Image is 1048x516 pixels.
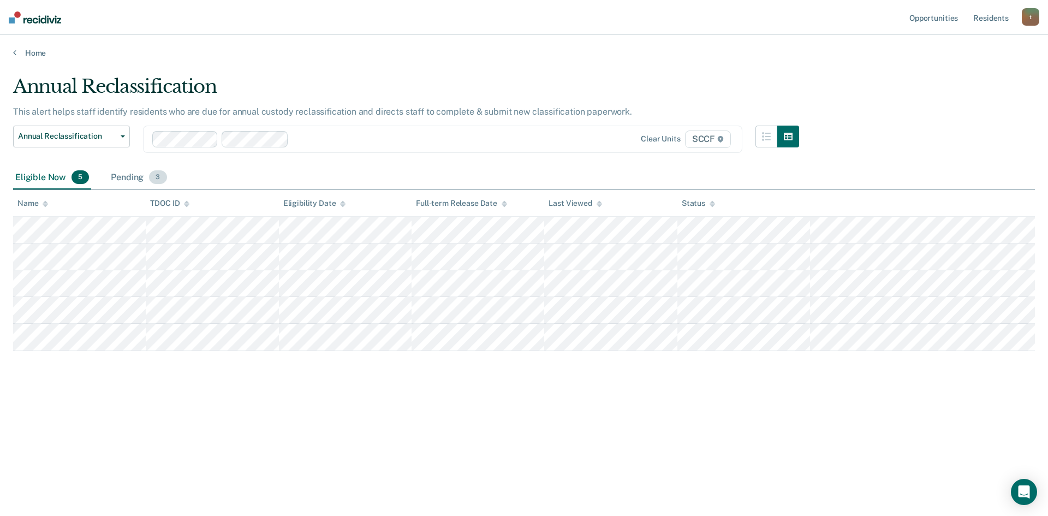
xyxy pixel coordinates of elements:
[641,134,681,144] div: Clear units
[13,166,91,190] div: Eligible Now5
[283,199,346,208] div: Eligibility Date
[13,48,1035,58] a: Home
[1011,479,1037,505] div: Open Intercom Messenger
[549,199,602,208] div: Last Viewed
[685,131,731,148] span: SCCF
[13,106,632,117] p: This alert helps staff identify residents who are due for annual custody reclassification and dir...
[149,170,166,185] span: 3
[150,199,189,208] div: TDOC ID
[416,199,507,208] div: Full-term Release Date
[9,11,61,23] img: Recidiviz
[1022,8,1039,26] button: t
[18,132,116,141] span: Annual Reclassification
[17,199,48,208] div: Name
[109,166,169,190] div: Pending3
[13,126,130,147] button: Annual Reclassification
[13,75,799,106] div: Annual Reclassification
[682,199,715,208] div: Status
[72,170,89,185] span: 5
